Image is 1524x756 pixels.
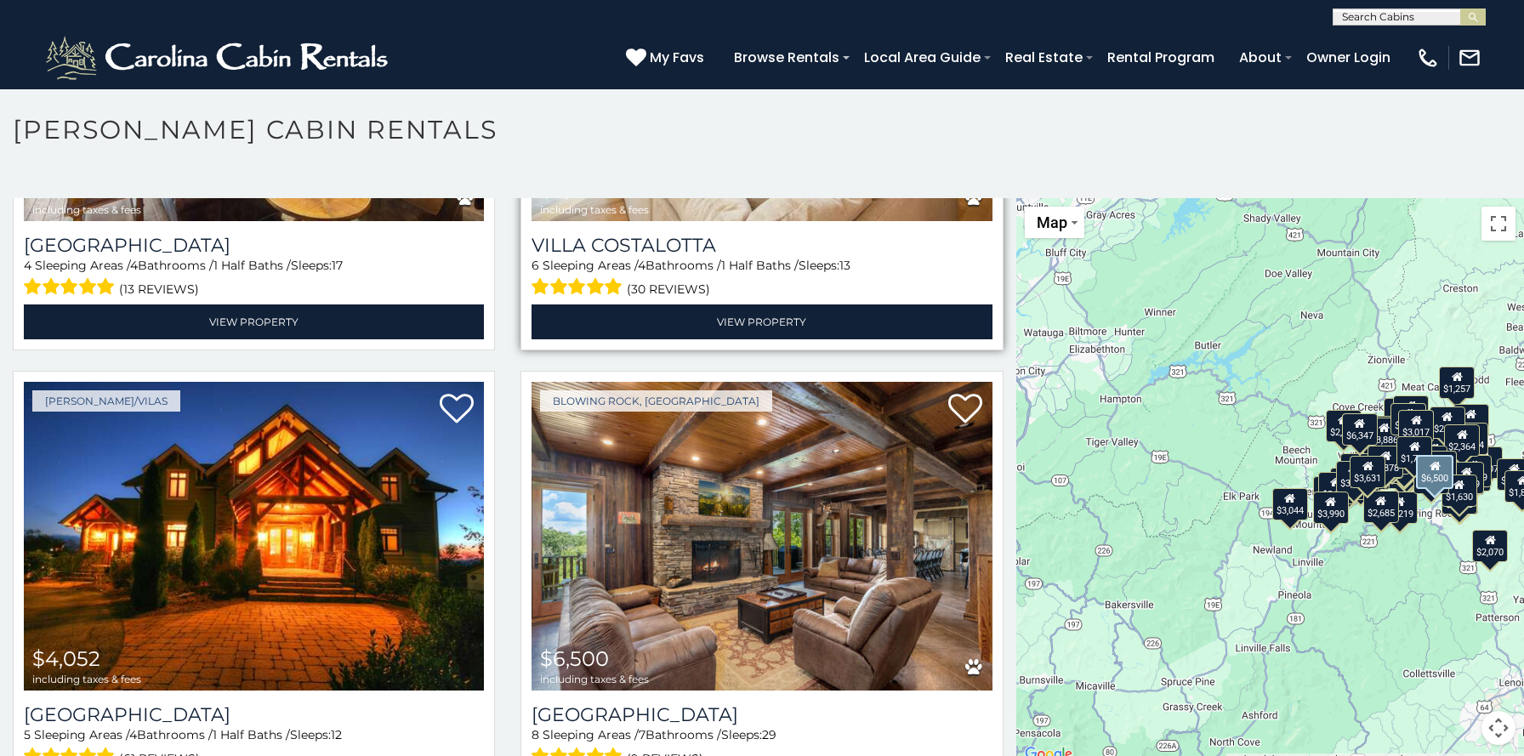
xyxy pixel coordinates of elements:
[1394,395,1430,427] div: $2,540
[1390,451,1425,483] div: $4,719
[627,278,710,300] span: (30 reviews)
[1417,454,1454,488] div: $6,500
[532,234,992,257] a: Villa Costalotta
[1382,491,1418,523] div: $2,219
[24,258,31,273] span: 4
[1342,413,1378,446] div: $6,347
[32,204,141,215] span: including taxes & fees
[130,258,138,273] span: 4
[1351,455,1386,487] div: $3,631
[638,258,645,273] span: 4
[532,257,992,300] div: Sleeping Areas / Bathrooms / Sleeps:
[1386,456,1422,488] div: $2,784
[1384,397,1419,429] div: $2,815
[1445,424,1481,457] div: $2,364
[32,646,100,671] span: $4,052
[24,727,31,742] span: 5
[1025,207,1084,238] button: Change map style
[1326,409,1362,441] div: $2,460
[532,703,992,726] h3: Renaissance Lodge
[1421,450,1457,482] div: $3,849
[997,43,1091,72] a: Real Estate
[1272,488,1308,520] div: $3,044
[1363,491,1399,523] div: $2,685
[1481,711,1515,745] button: Map camera controls
[639,727,645,742] span: 7
[1458,46,1481,70] img: mail-regular-white.png
[1355,434,1390,466] div: $3,779
[1399,410,1435,442] div: $3,017
[1099,43,1223,72] a: Rental Program
[440,392,474,428] a: Add to favorites
[1367,418,1402,450] div: $3,886
[532,727,539,742] span: 8
[213,727,290,742] span: 1 Half Baths /
[839,258,850,273] span: 13
[1472,530,1508,562] div: $2,070
[1442,482,1478,514] div: $3,415
[1413,462,1449,494] div: $1,665
[24,382,484,691] img: Wilderness Lodge
[1313,492,1349,524] div: $3,990
[1336,460,1372,492] div: $3,309
[1397,436,1433,469] div: $1,762
[1318,472,1354,504] div: $2,815
[24,257,484,300] div: Sleeping Areas / Bathrooms / Sleeps:
[532,703,992,726] a: [GEOGRAPHIC_DATA]
[540,646,609,671] span: $6,500
[540,204,649,215] span: including taxes & fees
[24,382,484,691] a: Wilderness Lodge $4,052 including taxes & fees
[24,234,484,257] a: [GEOGRAPHIC_DATA]
[129,727,137,742] span: 4
[213,258,291,273] span: 1 Half Baths /
[650,47,704,68] span: My Favs
[1231,43,1290,72] a: About
[1439,366,1475,398] div: $1,257
[762,727,776,742] span: 29
[43,32,395,83] img: White-1-2.png
[24,703,484,726] h3: Wilderness Lodge
[32,674,141,685] span: including taxes & fees
[1442,475,1477,507] div: $1,630
[532,258,539,273] span: 6
[1448,461,1484,493] div: $2,409
[532,382,992,691] a: Renaissance Lodge $6,500 including taxes & fees
[948,392,982,428] a: Add to favorites
[1386,446,1422,479] div: $1,784
[1453,404,1489,436] div: $1,776
[1367,416,1402,448] div: $4,052
[1368,446,1404,478] div: $1,878
[1453,423,1488,455] div: $1,854
[540,674,649,685] span: including taxes & fees
[1298,43,1399,72] a: Owner Login
[540,390,772,412] a: Blowing Rock, [GEOGRAPHIC_DATA]
[332,258,343,273] span: 17
[532,382,992,691] img: Renaissance Lodge
[1481,207,1515,241] button: Toggle fullscreen view
[1416,46,1440,70] img: phone-regular-white.png
[721,258,799,273] span: 1 Half Baths /
[725,43,848,72] a: Browse Rentals
[24,703,484,726] a: [GEOGRAPHIC_DATA]
[119,278,199,300] span: (13 reviews)
[856,43,989,72] a: Local Area Guide
[1037,213,1067,231] span: Map
[626,47,708,69] a: My Favs
[1391,403,1427,435] div: $2,062
[331,727,342,742] span: 12
[24,234,484,257] h3: Cucumber Tree Lodge
[24,304,484,339] a: View Property
[1341,453,1377,486] div: $2,748
[32,390,180,412] a: [PERSON_NAME]/Vilas
[1430,406,1465,438] div: $2,281
[532,304,992,339] a: View Property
